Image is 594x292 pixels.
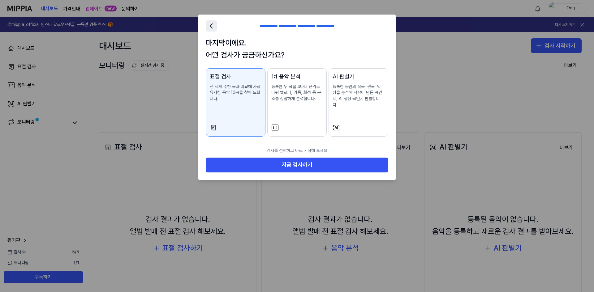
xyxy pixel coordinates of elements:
[267,68,327,137] button: 1:1 음악 분석등록한 두 곡을 4마디 단위로 나눠 멜로디, 리듬, 화성 등 구조를 정밀하게 분석합니다.
[271,84,323,102] p: 등록한 두 곡을 4마디 단위로 나눠 멜로디, 리듬, 화성 등 구조를 정밀하게 분석합니다.
[271,72,323,81] div: 1:1 음악 분석
[206,144,388,158] p: 검사를 선택하고 바로 시작해 보세요
[206,158,388,172] button: 지금 검사하기
[210,72,261,81] div: 표절 검사
[206,68,265,137] button: 표절 검사전 세계 수천 곡과 비교해 가장 유사한 음악 10곡을 찾아 드립니다.
[206,37,388,61] h1: 마지막이에요. 어떤 검사가 궁금하신가요?
[210,84,261,102] p: 전 세계 수천 곡과 비교해 가장 유사한 음악 10곡을 찾아 드립니다.
[329,68,388,137] button: AI 판별기등록한 음원의 작곡, 편곡, 믹싱을 분석해 사람이 만든 곡인지, AI 생성 곡인지 판별합니다.
[333,72,384,81] div: AI 판별기
[333,84,384,108] p: 등록한 음원의 작곡, 편곡, 믹싱을 분석해 사람이 만든 곡인지, AI 생성 곡인지 판별합니다.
